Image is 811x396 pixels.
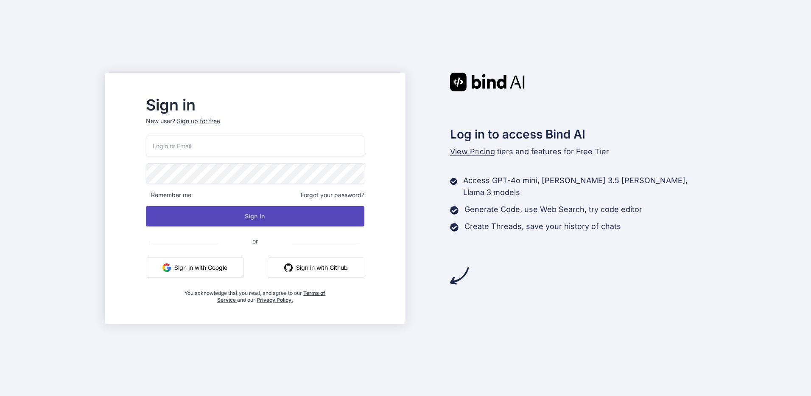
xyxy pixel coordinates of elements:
img: arrow [450,266,469,285]
span: or [218,231,292,252]
p: tiers and features for Free Tier [450,146,706,158]
p: Access GPT-4o mini, [PERSON_NAME] 3.5 [PERSON_NAME], Llama 3 models [463,175,706,198]
h2: Log in to access Bind AI [450,125,706,143]
img: github [284,263,293,272]
a: Privacy Policy. [257,297,293,303]
a: Terms of Service [217,290,326,303]
div: Sign up for free [177,117,220,125]
p: New user? [146,117,364,136]
p: Generate Code, use Web Search, try code editor [464,204,642,215]
button: Sign in with Github [268,257,364,278]
img: google [162,263,171,272]
div: You acknowledge that you read, and agree to our and our [182,285,328,303]
span: View Pricing [450,147,495,156]
button: Sign in with Google [146,257,244,278]
p: Create Threads, save your history of chats [464,221,621,232]
img: Bind AI logo [450,73,525,91]
span: Forgot your password? [301,191,364,199]
span: Remember me [146,191,191,199]
button: Sign In [146,206,364,226]
input: Login or Email [146,136,364,156]
h2: Sign in [146,98,364,112]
